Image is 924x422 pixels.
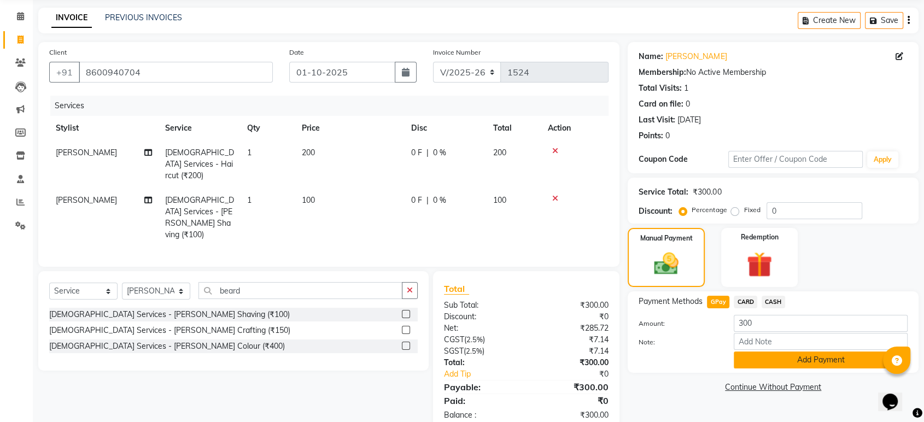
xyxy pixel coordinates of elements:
[436,334,527,345] div: ( )
[639,67,908,78] div: No Active Membership
[740,232,778,242] label: Redemption
[527,311,617,323] div: ₹0
[878,378,913,411] iframe: chat widget
[639,83,682,94] div: Total Visits:
[105,13,182,22] a: PREVIOUS INVOICES
[734,333,908,350] input: Add Note
[527,394,617,407] div: ₹0
[493,148,506,157] span: 200
[527,380,617,394] div: ₹300.00
[436,380,527,394] div: Payable:
[433,195,446,206] span: 0 %
[49,309,290,320] div: [DEMOGRAPHIC_DATA] Services - [PERSON_NAME] Shaving (₹100)
[56,148,117,157] span: [PERSON_NAME]
[466,335,483,344] span: 2.5%
[436,357,527,368] div: Total:
[639,206,672,217] div: Discount:
[411,147,422,159] span: 0 F
[762,296,785,308] span: CASH
[734,351,908,368] button: Add Payment
[630,319,726,329] label: Amount:
[241,116,295,140] th: Qty
[159,116,241,140] th: Service
[527,300,617,311] div: ₹300.00
[436,300,527,311] div: Sub Total:
[49,116,159,140] th: Stylist
[436,345,527,357] div: ( )
[639,51,663,62] div: Name:
[436,409,527,421] div: Balance :
[436,368,541,380] a: Add Tip
[639,98,683,110] div: Card on file:
[639,130,663,142] div: Points:
[56,195,117,205] span: [PERSON_NAME]
[426,147,429,159] span: |
[426,195,429,206] span: |
[165,148,234,180] span: [DEMOGRAPHIC_DATA] Services - Haircut (₹200)
[646,250,686,278] img: _cash.svg
[798,12,861,29] button: Create New
[684,83,688,94] div: 1
[411,195,422,206] span: 0 F
[867,151,898,168] button: Apply
[693,186,721,198] div: ₹300.00
[527,323,617,334] div: ₹285.72
[247,195,252,205] span: 1
[527,345,617,357] div: ₹7.14
[49,62,80,83] button: +91
[630,337,726,347] label: Note:
[639,296,703,307] span: Payment Methods
[302,148,315,157] span: 200
[640,233,693,243] label: Manual Payment
[49,341,285,352] div: [DEMOGRAPHIC_DATA] Services - [PERSON_NAME] Colour (₹400)
[198,282,402,299] input: Search or Scan
[49,325,290,336] div: [DEMOGRAPHIC_DATA] Services - [PERSON_NAME] Crafting (₹150)
[289,48,304,57] label: Date
[79,62,273,83] input: Search by Name/Mobile/Email/Code
[436,394,527,407] div: Paid:
[302,195,315,205] span: 100
[692,205,727,215] label: Percentage
[433,147,446,159] span: 0 %
[51,8,92,28] a: INVOICE
[639,67,686,78] div: Membership:
[444,335,464,344] span: CGST
[436,323,527,334] div: Net:
[630,382,916,393] a: Continue Without Payment
[527,409,617,421] div: ₹300.00
[541,116,609,140] th: Action
[639,114,675,126] div: Last Visit:
[444,283,469,295] span: Total
[728,151,863,168] input: Enter Offer / Coupon Code
[436,311,527,323] div: Discount:
[707,296,729,308] span: GPay
[247,148,252,157] span: 1
[665,51,727,62] a: [PERSON_NAME]
[49,48,67,57] label: Client
[405,116,487,140] th: Disc
[639,154,728,165] div: Coupon Code
[739,249,780,280] img: _gift.svg
[527,357,617,368] div: ₹300.00
[487,116,541,140] th: Total
[639,186,688,198] div: Service Total:
[493,195,506,205] span: 100
[444,346,464,356] span: SGST
[295,116,405,140] th: Price
[527,334,617,345] div: ₹7.14
[734,315,908,332] input: Amount
[541,368,617,380] div: ₹0
[686,98,690,110] div: 0
[744,205,760,215] label: Fixed
[865,12,903,29] button: Save
[665,130,670,142] div: 0
[433,48,481,57] label: Invoice Number
[466,347,482,355] span: 2.5%
[165,195,234,239] span: [DEMOGRAPHIC_DATA] Services - [PERSON_NAME] Shaving (₹100)
[677,114,701,126] div: [DATE]
[50,96,617,116] div: Services
[734,296,757,308] span: CARD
